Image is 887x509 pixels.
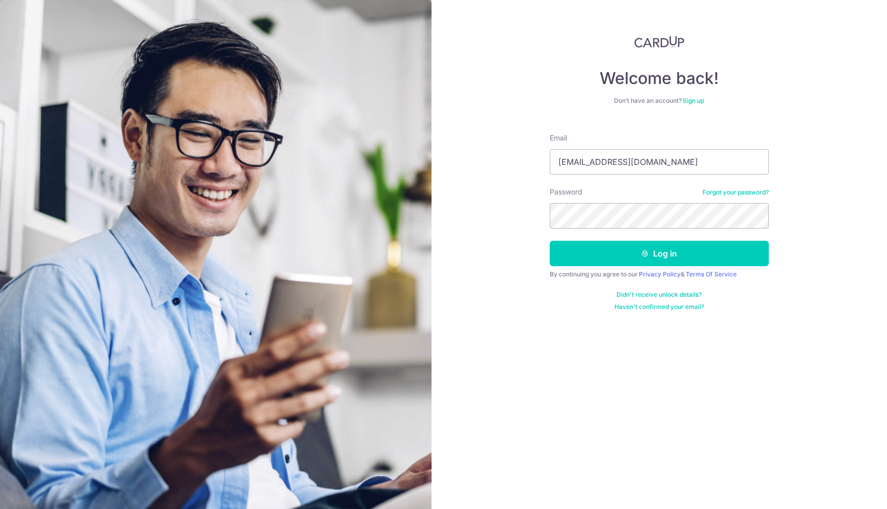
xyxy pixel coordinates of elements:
div: Don’t have an account? [550,97,769,105]
input: Enter your Email [550,149,769,175]
label: Email [550,133,567,143]
a: Sign up [683,97,704,104]
a: Terms Of Service [686,270,737,278]
label: Password [550,187,582,197]
button: Log in [550,241,769,266]
a: Forgot your password? [703,188,769,196]
div: By continuing you agree to our & [550,270,769,278]
a: Privacy Policy [639,270,681,278]
a: Didn't receive unlock details? [616,291,702,299]
img: CardUp Logo [634,36,684,48]
h4: Welcome back! [550,68,769,89]
a: Haven't confirmed your email? [614,303,704,311]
